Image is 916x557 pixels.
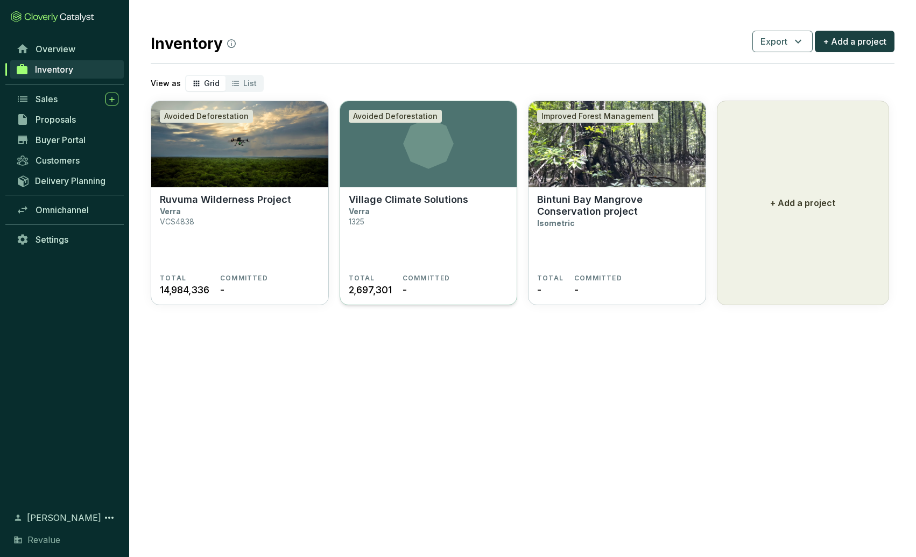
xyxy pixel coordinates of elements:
[11,151,124,170] a: Customers
[537,274,563,283] span: TOTAL
[36,44,75,54] span: Overview
[36,155,80,166] span: Customers
[760,35,787,48] span: Export
[204,79,220,88] span: Grid
[27,511,101,524] span: [PERSON_NAME]
[35,64,73,75] span: Inventory
[815,31,894,52] button: + Add a project
[340,101,518,305] a: Avoided DeforestationVillage Climate SolutionsVerra1325TOTAL2,697,301COMMITTED-
[529,101,706,187] img: Bintuni Bay Mangrove Conservation project
[349,207,370,216] p: Verra
[151,32,236,55] h2: Inventory
[160,207,181,216] p: Verra
[349,274,375,283] span: TOTAL
[36,94,58,104] span: Sales
[36,234,68,245] span: Settings
[11,90,124,108] a: Sales
[151,78,181,89] p: View as
[349,217,364,226] p: 1325
[220,274,268,283] span: COMMITTED
[220,283,224,297] span: -
[717,101,889,305] button: + Add a project
[36,135,86,145] span: Buyer Portal
[574,283,579,297] span: -
[185,75,264,92] div: segmented control
[403,274,450,283] span: COMMITTED
[770,196,835,209] p: + Add a project
[36,114,76,125] span: Proposals
[528,101,706,305] a: Bintuni Bay Mangrove Conservation projectImproved Forest ManagementBintuni Bay Mangrove Conservat...
[160,110,253,123] div: Avoided Deforestation
[349,110,442,123] div: Avoided Deforestation
[11,172,124,189] a: Delivery Planning
[160,274,186,283] span: TOTAL
[10,60,124,79] a: Inventory
[11,230,124,249] a: Settings
[151,101,328,187] img: Ruvuma Wilderness Project
[160,217,194,226] p: VCS4838
[403,283,407,297] span: -
[537,218,575,228] p: Isometric
[11,201,124,219] a: Omnichannel
[574,274,622,283] span: COMMITTED
[349,283,392,297] span: 2,697,301
[36,205,89,215] span: Omnichannel
[11,40,124,58] a: Overview
[537,283,541,297] span: -
[11,110,124,129] a: Proposals
[243,79,257,88] span: List
[160,283,209,297] span: 14,984,336
[160,194,291,206] p: Ruvuma Wilderness Project
[823,35,886,48] span: + Add a project
[537,110,658,123] div: Improved Forest Management
[11,131,124,149] a: Buyer Portal
[35,175,105,186] span: Delivery Planning
[151,101,329,305] a: Ruvuma Wilderness ProjectAvoided DeforestationRuvuma Wilderness ProjectVerraVCS4838TOTAL14,984,33...
[27,533,60,546] span: Revalue
[752,31,813,52] button: Export
[537,194,697,217] p: Bintuni Bay Mangrove Conservation project
[349,194,468,206] p: Village Climate Solutions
